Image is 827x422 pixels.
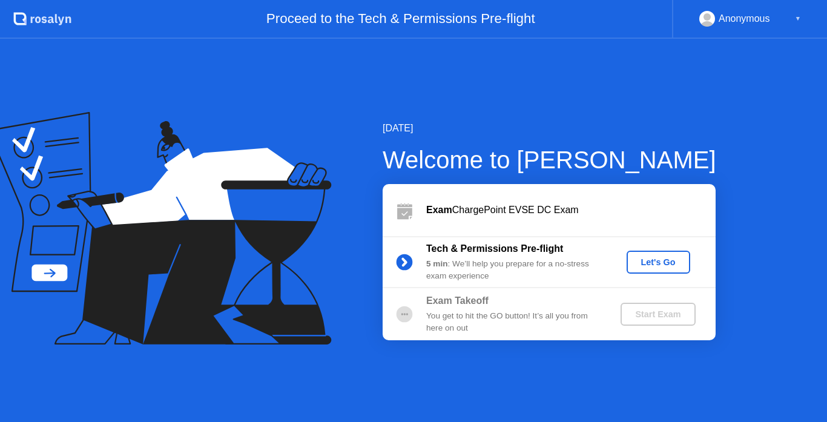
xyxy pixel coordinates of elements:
[383,121,716,136] div: [DATE]
[426,203,716,217] div: ChargePoint EVSE DC Exam
[631,257,685,267] div: Let's Go
[426,259,448,268] b: 5 min
[426,205,452,215] b: Exam
[719,11,770,27] div: Anonymous
[426,295,489,306] b: Exam Takeoff
[383,142,716,178] div: Welcome to [PERSON_NAME]
[426,258,601,283] div: : We’ll help you prepare for a no-stress exam experience
[795,11,801,27] div: ▼
[426,243,563,254] b: Tech & Permissions Pre-flight
[426,310,601,335] div: You get to hit the GO button! It’s all you from here on out
[625,309,690,319] div: Start Exam
[627,251,690,274] button: Let's Go
[621,303,695,326] button: Start Exam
